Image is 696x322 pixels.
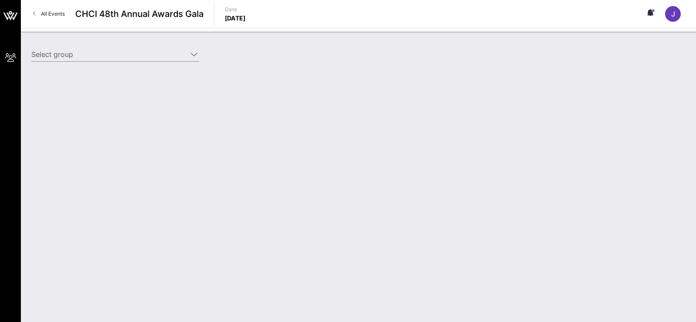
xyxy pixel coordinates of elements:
[41,10,65,17] span: All Events
[225,5,246,14] p: Date
[28,7,70,21] a: All Events
[75,7,204,20] span: CHCI 48th Annual Awards Gala
[665,6,681,22] div: J
[671,10,675,18] span: J
[225,14,246,23] p: [DATE]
